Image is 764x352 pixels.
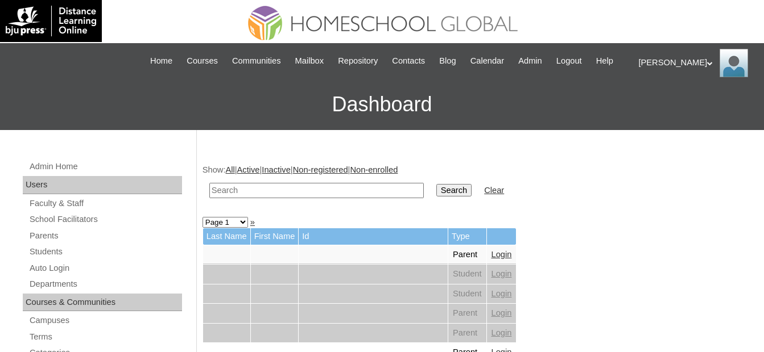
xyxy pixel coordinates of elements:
h3: Dashboard [6,79,758,130]
a: Help [590,55,619,68]
a: Students [28,245,182,259]
a: Blog [433,55,461,68]
a: Parents [28,229,182,243]
a: Login [492,289,512,298]
img: Ariane Ebuen [720,49,748,77]
td: Last Name [203,228,250,245]
img: logo-white.png [6,6,96,36]
span: Communities [232,55,281,68]
td: Type [448,228,486,245]
a: Login [492,308,512,317]
span: Repository [338,55,378,68]
a: All [225,165,234,174]
a: Campuses [28,313,182,328]
td: Student [448,265,486,284]
span: Help [596,55,613,68]
span: Blog [439,55,456,68]
td: Student [448,284,486,304]
a: Login [492,328,512,337]
a: Login [492,250,512,259]
a: Admin [513,55,548,68]
input: Search [209,183,424,198]
a: Auto Login [28,261,182,275]
a: Contacts [386,55,431,68]
a: Login [492,269,512,278]
div: Users [23,176,182,194]
a: Home [144,55,178,68]
a: Mailbox [290,55,330,68]
a: Clear [484,186,504,195]
span: Contacts [392,55,425,68]
a: Departments [28,277,182,291]
a: Non-registered [293,165,348,174]
div: [PERSON_NAME] [639,49,753,77]
a: Logout [551,55,588,68]
td: Parent [448,245,486,265]
td: Parent [448,324,486,343]
a: Admin Home [28,160,182,174]
span: Logout [556,55,582,68]
a: Calendar [465,55,510,68]
span: Mailbox [295,55,324,68]
a: Terms [28,330,182,344]
div: Show: | | | | [203,164,753,204]
span: Home [150,55,172,68]
span: Courses [187,55,218,68]
a: School Facilitators [28,212,182,227]
a: Inactive [262,165,291,174]
span: Admin [518,55,542,68]
a: Non-enrolled [350,165,398,174]
a: Faculty & Staff [28,196,182,211]
a: Communities [226,55,287,68]
td: Id [299,228,448,245]
input: Search [436,184,472,196]
a: Courses [181,55,224,68]
a: Active [237,165,260,174]
td: Parent [448,304,486,323]
a: Repository [332,55,383,68]
a: » [250,217,255,227]
td: First Name [251,228,299,245]
span: Calendar [470,55,504,68]
div: Courses & Communities [23,294,182,312]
